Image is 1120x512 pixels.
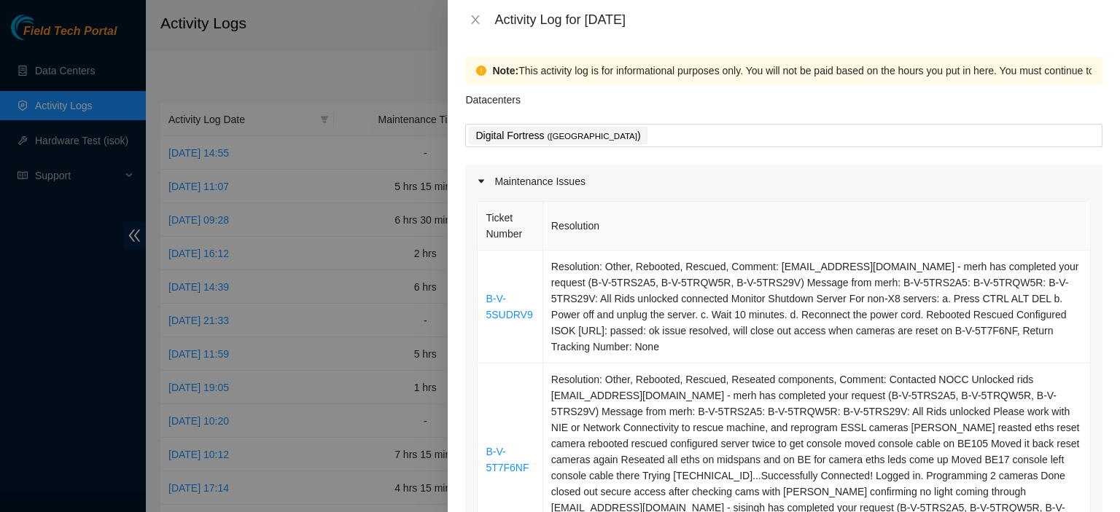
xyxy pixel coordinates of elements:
a: B-V-5SUDRV9 [486,293,532,320]
span: ( [GEOGRAPHIC_DATA] [547,132,637,141]
span: close [470,14,481,25]
th: Ticket Number [478,202,542,251]
th: Resolution [543,202,1091,251]
button: Close [465,13,486,27]
p: Datacenters [465,84,520,108]
td: Resolution: Other, Rebooted, Rescued, Comment: [EMAIL_ADDRESS][DOMAIN_NAME] - merh has completed ... [543,251,1091,363]
a: B-V-5T7F6NF [486,446,529,473]
span: caret-right [477,177,486,186]
strong: Note: [492,63,518,79]
div: Maintenance Issues [465,165,1102,198]
div: Activity Log for [DATE] [494,12,1102,28]
span: exclamation-circle [476,66,486,76]
p: Digital Fortress ) [475,127,640,144]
